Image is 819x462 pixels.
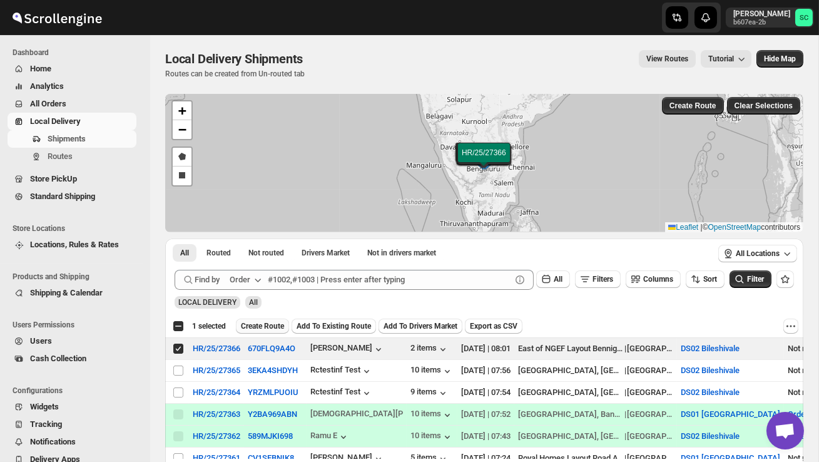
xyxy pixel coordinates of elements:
button: Create Route [236,319,289,334]
text: SC [800,14,808,22]
div: [GEOGRAPHIC_DATA] [627,342,673,355]
span: − [178,121,186,137]
img: Marker [474,153,493,167]
span: Locations, Rules & Rates [30,240,119,249]
span: Filter [747,275,764,284]
a: Open chat [766,412,804,449]
span: Store PickUp [30,174,77,183]
button: Home [8,60,136,78]
button: Unrouted [241,244,292,262]
span: Create Route [669,101,716,111]
p: b607ea-2b [733,19,790,26]
button: HR/25/27366 [193,344,240,353]
button: Tracking [8,416,136,433]
img: Marker [474,156,492,170]
img: Marker [472,153,491,167]
span: Columns [643,275,673,284]
a: Draw a rectangle [173,167,191,185]
span: Analytics [30,81,64,91]
button: 10 items [410,365,454,377]
div: East of NGEF Layout Bennigana Halli [518,342,624,355]
span: Users Permissions [13,320,141,330]
div: [DATE] | 07:56 [461,364,511,377]
div: | [518,386,674,399]
div: [GEOGRAPHIC_DATA], [GEOGRAPHIC_DATA] [518,430,624,443]
div: [GEOGRAPHIC_DATA] [627,430,673,443]
button: Map action label [756,50,803,68]
div: | [518,430,674,443]
span: Export as CSV [470,321,517,331]
img: Marker [474,155,492,168]
a: Zoom out [173,120,191,139]
button: All [536,270,570,288]
span: Filters [593,275,613,284]
p: Routes can be created from Un-routed tab [165,69,308,79]
span: Widgets [30,402,59,411]
span: View Routes [646,54,688,64]
div: [GEOGRAPHIC_DATA] [627,364,673,377]
button: Sort [686,270,725,288]
span: Users [30,336,52,346]
img: Marker [474,154,492,168]
div: | [518,342,674,355]
div: [GEOGRAPHIC_DATA], [GEOGRAPHIC_DATA], [GEOGRAPHIC_DATA] [518,364,624,377]
p: [PERSON_NAME] [733,9,790,19]
button: All [173,244,196,262]
button: All Locations [718,245,797,262]
button: HR/25/27364 [193,388,240,397]
span: Shipments [48,134,86,143]
img: Marker [476,155,495,169]
span: Configurations [13,386,141,396]
button: DS02 Bileshivale [681,431,740,441]
button: HR/25/27363 [193,409,240,419]
input: #1002,#1003 | Press enter after typing [268,270,511,290]
button: Claimable [294,244,357,262]
span: Not routed [248,248,284,258]
span: Create Route [241,321,284,331]
div: [DEMOGRAPHIC_DATA][PERSON_NAME] [310,409,403,421]
a: Zoom in [173,101,191,120]
div: [DATE] | 07:43 [461,430,511,443]
div: 10 items [410,409,454,421]
button: 589MJKI698 [248,431,293,441]
button: HR/25/27365 [193,366,240,375]
span: Cash Collection [30,354,86,363]
button: DS02 Bileshivale [681,344,740,353]
button: Routed [199,244,238,262]
button: view route [639,50,696,68]
button: User menu [726,8,814,28]
span: Add To Existing Route [297,321,371,331]
div: [GEOGRAPHIC_DATA], [GEOGRAPHIC_DATA], [GEOGRAPHIC_DATA] [518,386,624,399]
div: | [518,408,674,421]
button: DS02 Bileshivale [681,366,740,375]
span: Local Delivery Shipments [165,51,303,66]
div: 2 items [410,343,449,356]
span: LOCAL DELIVERY [178,298,237,307]
span: Find by [195,274,220,286]
span: Tutorial [708,54,734,63]
div: 9 items [410,387,449,399]
button: Rctestinf Test [310,387,373,399]
span: | [701,223,703,232]
button: Tutorial [701,50,751,68]
span: + [178,103,186,118]
button: Un-claimable [360,244,444,262]
span: Sanjay chetri [795,9,813,26]
button: Ramu E [310,431,350,443]
button: Clear Selections [727,97,800,115]
button: Columns [626,270,681,288]
div: [PERSON_NAME] [310,343,385,356]
span: All [180,248,189,258]
button: Analytics [8,78,136,95]
button: DS02 Bileshivale [681,388,740,397]
button: Y2BA969ABN [248,409,297,419]
img: ScrollEngine [10,2,104,33]
div: [DATE] | 07:52 [461,408,511,421]
span: Dashboard [13,48,141,58]
span: All [554,275,562,284]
